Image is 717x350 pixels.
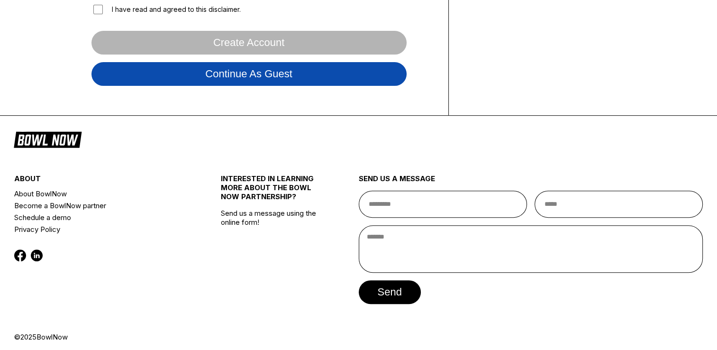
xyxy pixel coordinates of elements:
[359,280,421,304] button: send
[93,5,103,14] input: I have read and agreed to this disclaimer.
[91,3,241,16] label: I have read and agreed to this disclaimer.
[221,153,324,332] div: Send us a message using the online form!
[91,62,407,86] button: Continue as guest
[359,174,703,191] div: send us a message
[14,332,703,341] div: © 2025 BowlNow
[221,174,324,209] div: INTERESTED IN LEARNING MORE ABOUT THE BOWL NOW PARTNERSHIP?
[14,200,186,212] a: Become a BowlNow partner
[14,212,186,223] a: Schedule a demo
[14,174,186,188] div: about
[14,223,186,235] a: Privacy Policy
[14,188,186,200] a: About BowlNow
